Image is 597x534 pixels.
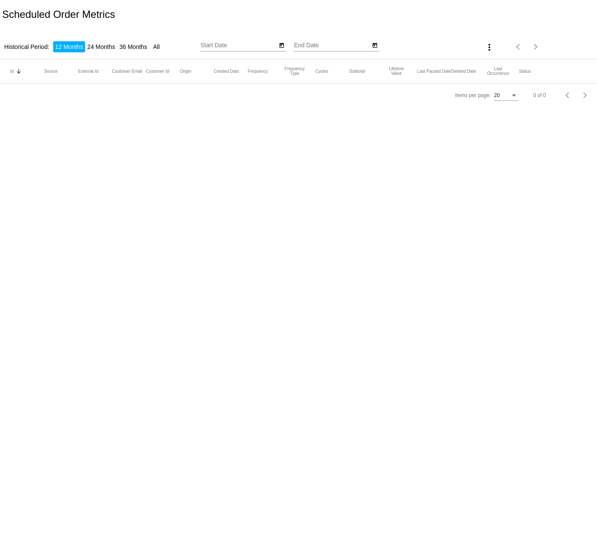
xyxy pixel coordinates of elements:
mat-select: Items per page: [494,93,518,99]
button: Next page [527,38,544,55]
mat-icon: more_vert [484,42,494,52]
button: Change sorting for FrequencyType [282,66,308,76]
mat-header-cell: Last Paused Date [417,69,451,74]
input: Start Date [200,42,277,49]
input: End Date [294,42,371,49]
div: Items per page: [455,92,491,98]
h2: Scheduled Order Metrics [2,9,115,20]
button: Change sorting for OriginalExternalId [78,69,98,74]
li: All [151,41,162,52]
span: 20 [494,92,500,98]
mat-header-cell: Deleted Date [451,69,485,74]
li: 12 Months [53,41,85,52]
button: Change sorting for Frequency [248,69,268,74]
div: 0 of 0 [533,92,546,98]
li: 24 Months [85,41,117,52]
mat-header-cell: Source [44,69,78,74]
button: Previous page [560,87,577,104]
li: Historical Period: [2,41,51,52]
mat-header-cell: Origin [180,69,214,74]
li: 36 Months [117,41,149,52]
button: Change sorting for Subtotal [349,69,365,74]
button: Change sorting for LastOccurrenceUtc [485,66,511,76]
button: Change sorting for CreatedUtc [214,69,239,74]
button: Open calendar [277,40,286,49]
button: Change sorting for LifetimeValue [383,66,410,76]
button: Previous page [510,38,527,55]
button: Change sorting for Cycles [315,69,328,74]
mat-header-cell: Customer Id [146,69,180,74]
button: Change sorting for Status [519,69,531,74]
mat-header-cell: Customer Email [112,69,146,74]
button: Next page [577,87,594,104]
button: Open calendar [371,40,380,49]
button: Change sorting for Id [10,69,14,74]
